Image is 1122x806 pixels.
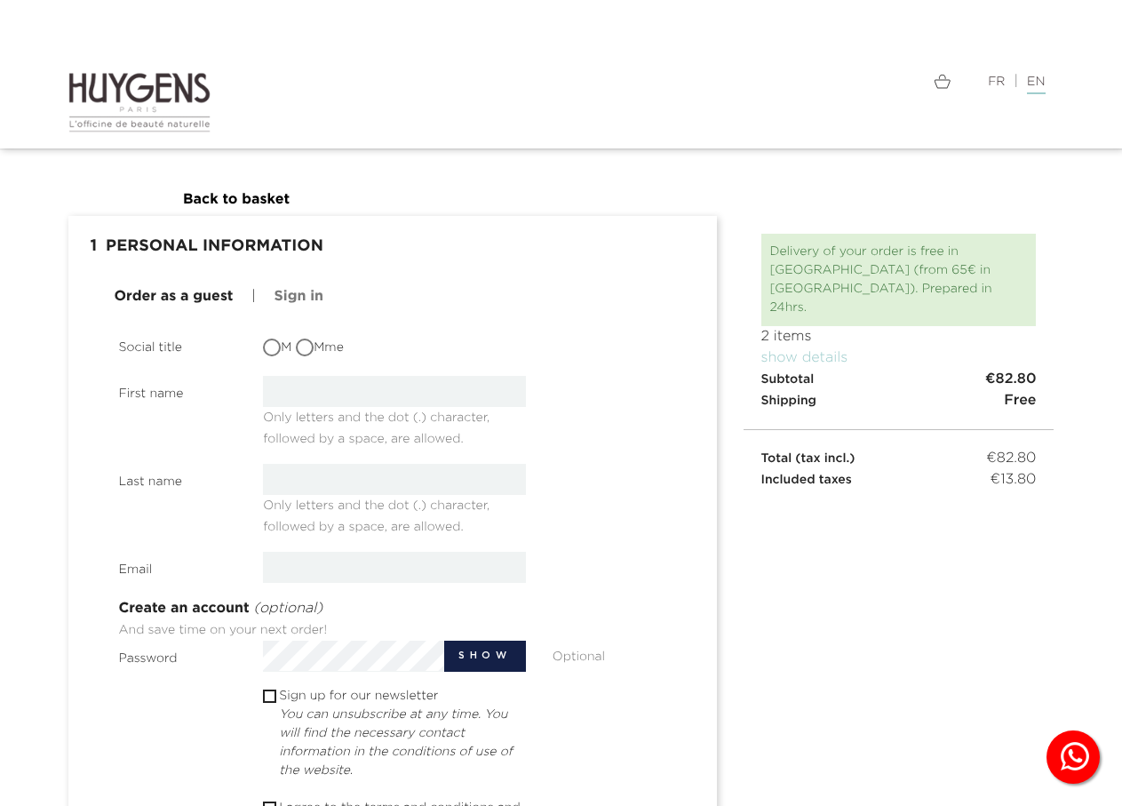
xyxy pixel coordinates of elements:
[251,290,256,304] span: |
[119,602,250,616] span: Create an account
[279,687,526,780] label: Sign up for our newsletter
[1004,390,1036,411] span: Free
[986,448,1036,469] span: €82.80
[539,641,684,666] div: Optional
[68,71,211,133] img: Huygens logo
[119,624,327,636] span: And save time on your next order!
[761,326,1037,347] p: 2 items
[115,286,234,307] a: Order as a guest
[106,330,251,357] label: Social title
[106,376,251,403] label: First name
[82,229,107,265] span: 1
[985,369,1036,390] span: €82.80
[770,245,992,314] span: Delivery of your order is free in [GEOGRAPHIC_DATA] (from 65€ in [GEOGRAPHIC_DATA]). Prepared in ...
[253,602,322,616] span: (optional)
[263,492,489,533] span: Only letters and the dot (.) character, followed by a space, are allowed.
[106,464,251,491] label: Last name
[761,373,815,386] span: Subtotal
[761,351,848,365] a: show details
[761,474,852,486] span: Included taxes
[183,193,290,207] a: Back to basket
[106,552,251,579] label: Email
[575,71,1054,92] div: |
[82,229,704,265] h1: Personal Information
[296,339,344,357] label: Mme
[263,339,291,357] label: M
[263,404,489,445] span: Only letters and the dot (.) character, followed by a space, are allowed.
[275,286,323,307] a: Sign in
[990,469,1036,491] span: €13.80
[761,395,816,407] span: Shipping
[761,452,855,465] span: Total (tax incl.)
[279,708,513,777] em: You can unsubscribe at any time. You will find the necessary contact information in the condition...
[444,641,526,672] button: Show
[106,641,251,668] label: Password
